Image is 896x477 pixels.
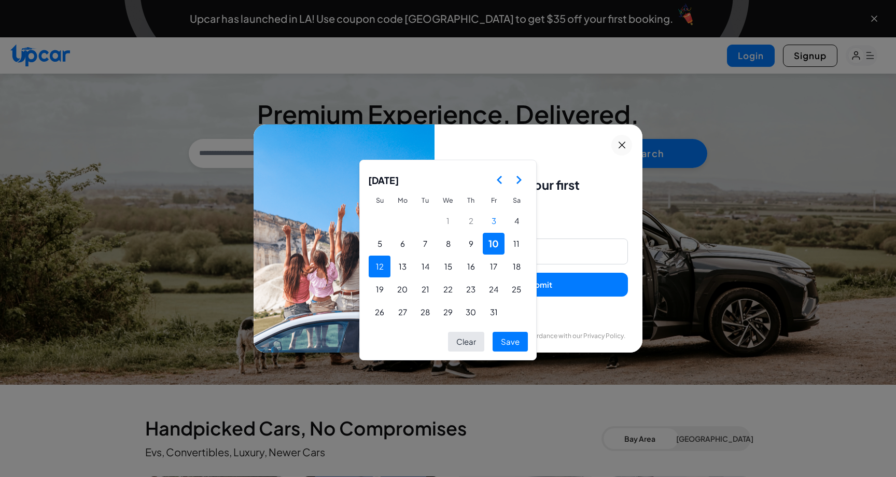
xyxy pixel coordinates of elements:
[437,210,459,232] button: Wednesday, October 1st, 2025
[391,301,413,323] button: Monday, October 27th, 2025
[483,210,505,232] button: Today, Friday, October 3rd, 2025
[437,256,459,277] button: Wednesday, October 15th, 2025
[460,210,482,232] button: Thursday, October 2nd, 2025
[414,256,436,277] button: Tuesday, October 14th, 2025
[483,301,505,323] button: Friday, October 31st, 2025
[414,191,437,209] th: Tuesday
[254,124,435,353] img: Family enjoying car ride
[506,210,527,232] button: Saturday, October 4th, 2025
[391,256,413,277] button: Monday, October 13th, 2025
[449,332,628,340] p: Your email will be used in accordance with our Privacy Policy.
[437,191,459,209] th: Wednesday
[368,191,391,209] th: Sunday
[369,233,390,255] button: Sunday, October 5th, 2025
[483,256,505,277] button: Friday, October 17th, 2025
[368,191,528,324] table: October 2025
[491,171,509,189] button: Go to the Previous Month
[506,278,527,300] button: Saturday, October 25th, 2025
[483,233,505,255] button: Friday, October 10th, 2025, selected
[369,256,390,277] button: Sunday, October 12th, 2025
[369,301,390,323] button: Sunday, October 26th, 2025
[391,191,414,209] th: Monday
[448,332,484,352] button: Clear
[460,278,482,300] button: Thursday, October 23rd, 2025
[369,278,390,300] button: Sunday, October 19th, 2025
[493,332,528,352] button: Save
[437,278,459,300] button: Wednesday, October 22nd, 2025
[414,301,436,323] button: Tuesday, October 28th, 2025
[449,273,628,297] button: Submit
[414,233,436,255] button: Tuesday, October 7th, 2025
[506,256,527,277] button: Saturday, October 18th, 2025
[414,278,436,300] button: Tuesday, October 21st, 2025
[459,191,482,209] th: Thursday
[391,233,413,255] button: Monday, October 6th, 2025
[506,233,527,255] button: Saturday, October 11th, 2025
[483,278,505,300] button: Friday, October 24th, 2025
[449,176,628,209] h3: Save $30 on your first Upcar trip
[482,191,505,209] th: Friday
[509,171,528,189] button: Go to the Next Month
[505,191,528,209] th: Saturday
[460,301,482,323] button: Thursday, October 30th, 2025
[460,233,482,255] button: Thursday, October 9th, 2025
[437,301,459,323] button: Wednesday, October 29th, 2025
[391,278,413,300] button: Monday, October 20th, 2025
[460,256,482,277] button: Thursday, October 16th, 2025
[368,169,399,191] span: [DATE]
[437,233,459,255] button: Wednesday, October 8th, 2025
